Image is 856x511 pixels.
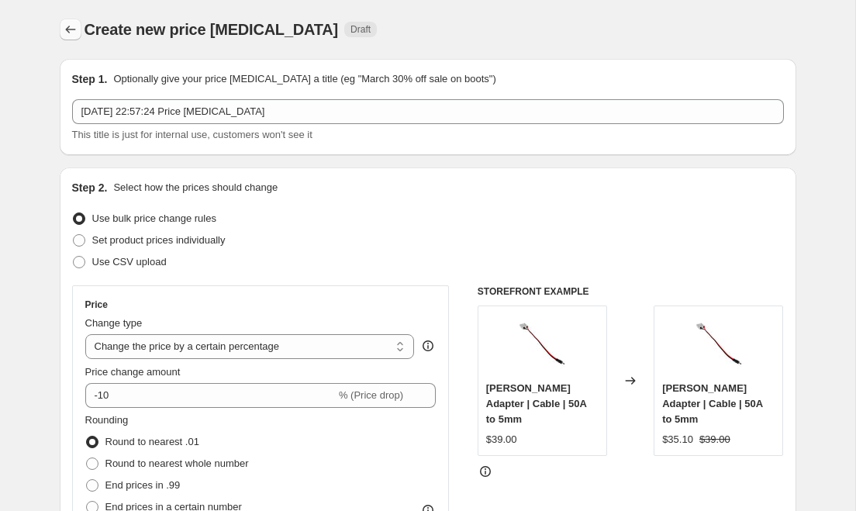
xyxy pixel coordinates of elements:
span: Round to nearest whole number [105,457,249,469]
span: Draft [350,23,371,36]
img: Solar-50A-5mm_80x.jpg [688,314,750,376]
div: help [420,338,436,354]
span: Create new price [MEDICAL_DATA] [85,21,339,38]
input: -15 [85,383,336,408]
span: Price change amount [85,366,181,378]
span: Round to nearest .01 [105,436,199,447]
span: [PERSON_NAME] Adapter | Cable | 50A to 5mm [486,382,587,425]
h2: Step 1. [72,71,108,87]
h3: Price [85,299,108,311]
span: % (Price drop) [339,389,403,401]
span: Use bulk price change rules [92,212,216,224]
span: [PERSON_NAME] Adapter | Cable | 50A to 5mm [662,382,763,425]
span: Change type [85,317,143,329]
input: 30% off holiday sale [72,99,784,124]
span: Set product prices individually [92,234,226,246]
img: Solar-50A-5mm_80x.jpg [511,314,573,376]
h6: STOREFRONT EXAMPLE [478,285,784,298]
h2: Step 2. [72,180,108,195]
p: Select how the prices should change [113,180,278,195]
span: Rounding [85,414,129,426]
button: Price change jobs [60,19,81,40]
div: $35.10 [662,432,693,447]
strike: $39.00 [699,432,730,447]
span: Use CSV upload [92,256,167,268]
span: End prices in .99 [105,479,181,491]
span: This title is just for internal use, customers won't see it [72,129,312,140]
p: Optionally give your price [MEDICAL_DATA] a title (eg "March 30% off sale on boots") [113,71,495,87]
div: $39.00 [486,432,517,447]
